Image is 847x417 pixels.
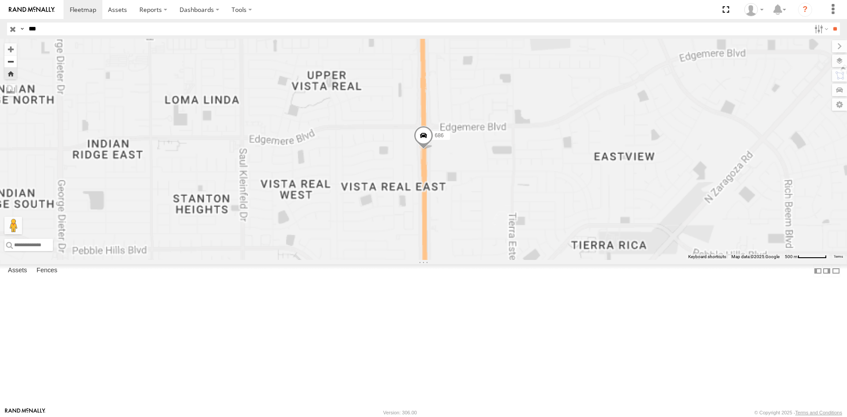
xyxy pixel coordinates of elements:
[834,255,843,259] a: Terms (opens in new tab)
[798,3,812,17] i: ?
[782,254,829,260] button: Map Scale: 500 m per 62 pixels
[795,410,842,415] a: Terms and Conditions
[383,410,417,415] div: Version: 306.00
[4,84,17,96] label: Measure
[19,23,26,35] label: Search Query
[9,7,55,13] img: rand-logo.svg
[4,55,17,68] button: Zoom out
[688,254,726,260] button: Keyboard shortcuts
[741,3,767,16] div: Andres Lujan
[811,23,830,35] label: Search Filter Options
[4,68,17,79] button: Zoom Home
[5,408,45,417] a: Visit our Website
[785,254,798,259] span: 500 m
[32,265,62,277] label: Fences
[822,264,831,277] label: Dock Summary Table to the Right
[4,217,22,234] button: Drag Pegman onto the map to open Street View
[832,264,840,277] label: Hide Summary Table
[731,254,780,259] span: Map data ©2025 Google
[4,265,31,277] label: Assets
[813,264,822,277] label: Dock Summary Table to the Left
[435,132,444,138] span: 686
[4,43,17,55] button: Zoom in
[832,98,847,111] label: Map Settings
[754,410,842,415] div: © Copyright 2025 -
